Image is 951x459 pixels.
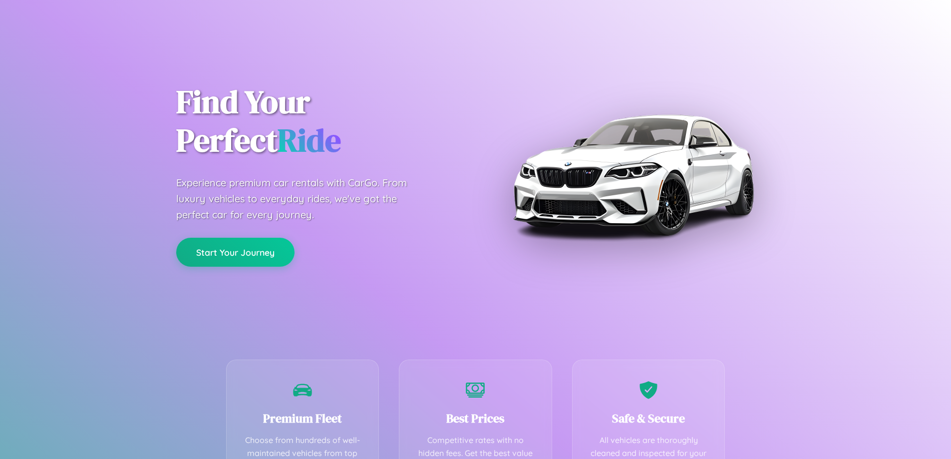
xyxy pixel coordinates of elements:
[278,118,341,162] span: Ride
[242,410,364,427] h3: Premium Fleet
[508,50,758,300] img: Premium BMW car rental vehicle
[176,175,426,223] p: Experience premium car rentals with CarGo. From luxury vehicles to everyday rides, we've got the ...
[414,410,537,427] h3: Best Prices
[176,238,295,267] button: Start Your Journey
[588,410,710,427] h3: Safe & Secure
[176,83,461,160] h1: Find Your Perfect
